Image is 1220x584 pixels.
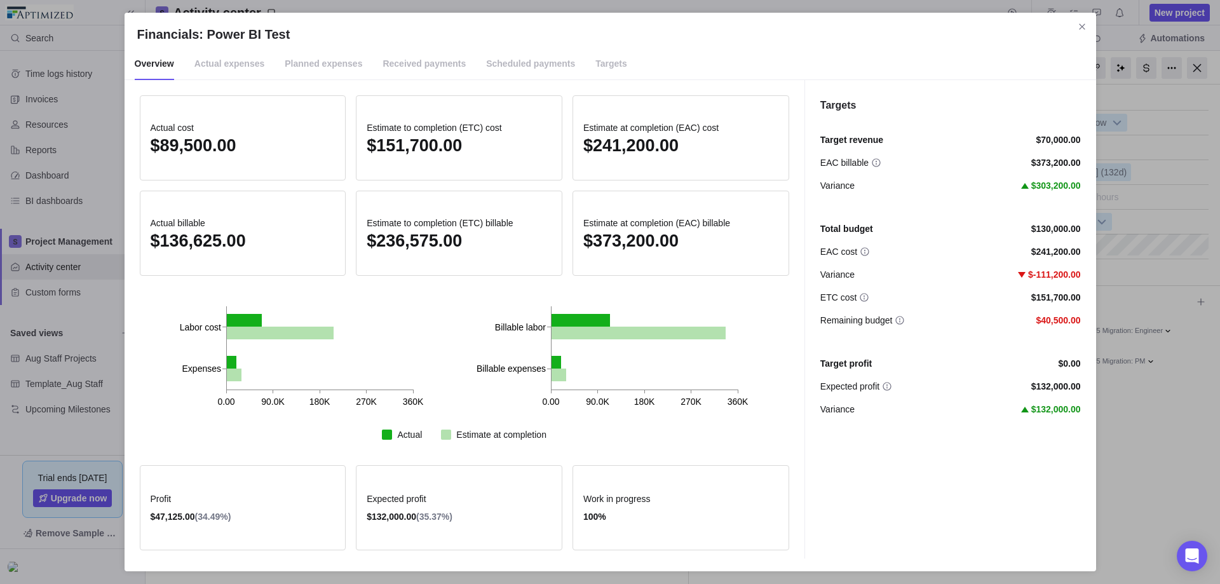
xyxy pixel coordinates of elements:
span: Planned expenses [285,48,362,80]
span: $89,500.00 [151,136,236,155]
span: $136,625.00 [151,231,246,250]
span: Profit [151,492,335,505]
span: (34.49%) [195,512,231,522]
span: $151,700.00 [1031,291,1081,304]
span: Target profit [820,357,872,370]
span: Actual billable [151,217,335,229]
div: Financials: Power BI Test [125,13,1096,571]
span: Estimate to completion (ETC) billable [367,217,552,229]
span: $70,000.00 [1036,133,1080,146]
span: $40,500.00 [1036,314,1080,327]
svg: info-description [882,381,892,391]
svg: info-description [860,247,870,257]
div: Estimate at completion [456,428,546,441]
text: 90.0K [261,397,285,407]
span: Expected profit [820,380,879,393]
span: $47,125.00 [151,512,195,522]
span: Variance [820,268,855,281]
span: $241,200.00 [583,136,679,155]
span: (35.37%) [416,512,452,522]
span: $132,000.00 [1031,380,1081,393]
text: 360K [727,397,748,407]
tspan: Labor cost [179,322,220,332]
tspan: Billable labor [494,322,545,332]
text: 180K [309,397,330,407]
span: Remaining budget [820,314,893,327]
span: Scheduled payments [486,48,575,80]
h4: Targets [820,98,1081,113]
span: $373,200.00 [583,231,679,250]
span: EAC billable [820,156,869,169]
div: Open Intercom Messenger [1177,541,1207,571]
span: $241,200.00 [1031,245,1081,258]
span: Estimate at completion (EAC) cost [583,121,778,134]
span: $303,200.00 [1031,179,1081,192]
span: Actual cost [151,121,335,134]
text: 90.0K [586,397,609,407]
span: Total budget [820,222,873,235]
span: Estimate at completion (EAC) billable [583,217,778,229]
text: 0.00 [542,397,559,407]
span: $373,200.00 [1031,156,1081,169]
span: $-111,200.00 [1028,268,1081,281]
text: 270K [356,397,377,407]
svg: info-description [895,315,905,325]
text: 360K [402,397,423,407]
span: Work in progress [583,492,778,505]
tspan: Expenses [182,363,220,374]
text: 180K [634,397,654,407]
h2: Financials: Power BI Test [137,25,1083,43]
span: ETC cost [820,291,857,304]
span: EAC cost [820,245,857,258]
span: Variance [820,403,855,416]
span: Expected profit [367,492,552,505]
div: Actual [397,428,422,441]
span: 100% [583,512,606,522]
span: $132,000.00 [367,512,416,522]
span: Actual expenses [194,48,265,80]
span: Estimate to completion (ETC) cost [367,121,552,134]
text: 0.00 [217,397,234,407]
span: Variance [820,179,855,192]
span: Close [1073,18,1091,36]
svg: info-description [871,158,881,168]
span: Overview [135,48,174,80]
span: $236,575.00 [367,231,462,250]
span: Received payments [383,48,466,80]
span: Target revenue [820,133,883,146]
span: $130,000.00 [1031,222,1081,235]
svg: info-description [859,292,869,302]
span: $0.00 [1058,357,1080,370]
span: Targets [595,48,627,80]
span: $151,700.00 [367,136,462,155]
span: $132,000.00 [1031,403,1081,416]
text: 270K [681,397,701,407]
tspan: Billable expenses [477,363,546,374]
